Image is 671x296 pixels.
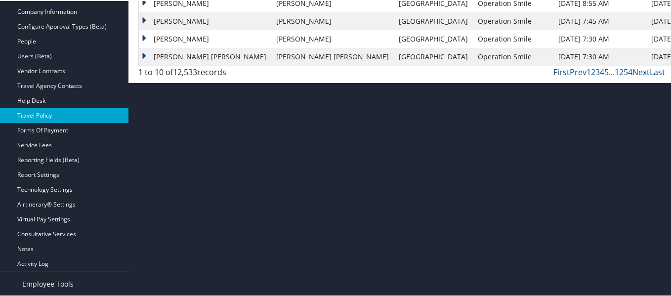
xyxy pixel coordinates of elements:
[595,66,600,77] a: 3
[139,11,271,29] td: [PERSON_NAME]
[553,11,646,29] td: [DATE] 7:45 AM
[650,66,665,77] a: Last
[138,65,259,82] div: 1 to 10 of records
[139,47,271,65] td: [PERSON_NAME] [PERSON_NAME]
[394,11,473,29] td: [GEOGRAPHIC_DATA]
[553,47,646,65] td: [DATE] 7:30 AM
[271,11,394,29] td: [PERSON_NAME]
[394,29,473,47] td: [GEOGRAPHIC_DATA]
[473,47,553,65] td: Operation Smile
[271,29,394,47] td: [PERSON_NAME]
[570,66,587,77] a: Prev
[587,66,591,77] a: 1
[139,29,271,47] td: [PERSON_NAME]
[615,66,632,77] a: 1254
[600,66,604,77] a: 4
[394,47,473,65] td: [GEOGRAPHIC_DATA]
[553,66,570,77] a: First
[609,66,615,77] span: …
[604,66,609,77] a: 5
[473,29,553,47] td: Operation Smile
[473,11,553,29] td: Operation Smile
[22,271,74,296] span: Employee Tools
[271,47,394,65] td: [PERSON_NAME] [PERSON_NAME]
[632,66,650,77] a: Next
[173,66,197,77] span: 12,533
[553,29,646,47] td: [DATE] 7:30 AM
[591,66,595,77] a: 2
